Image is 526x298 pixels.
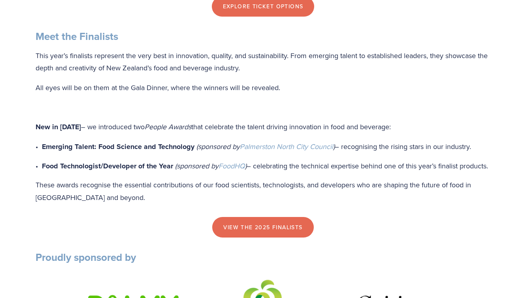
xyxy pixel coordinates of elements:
[245,161,247,171] em: )
[36,29,118,44] strong: Meet the Finalists
[145,122,191,132] em: People Awards
[36,122,81,132] strong: New in [DATE]
[42,140,491,153] p: – recognising the rising stars in our industry.
[42,160,491,173] p: – celebrating the technical expertise behind one of this year’s finalist products.
[219,161,245,171] a: FoodHQ
[36,250,136,265] strong: Proudly sponsored by
[42,141,194,152] strong: Emerging Talent: Food Science and Technology
[36,121,491,134] p: – we introduced two that celebrate the talent driving innovation in food and beverage:
[36,49,491,74] p: This year’s finalists represent the very best in innovation, quality, and sustainability. From em...
[333,141,335,151] em: )
[240,141,333,151] a: Palmerston North City Council
[36,179,491,204] p: These awards recognise the essential contributions of our food scientists, technologists, and dev...
[36,81,491,94] p: All eyes will be on them at the Gala Dinner, where the winners will be revealed.
[196,141,240,151] em: (sponsored by
[42,161,173,171] strong: Food Technologist/Developer of the Year
[212,217,313,238] a: view the 2025 finalists
[175,161,219,171] em: (sponsored by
